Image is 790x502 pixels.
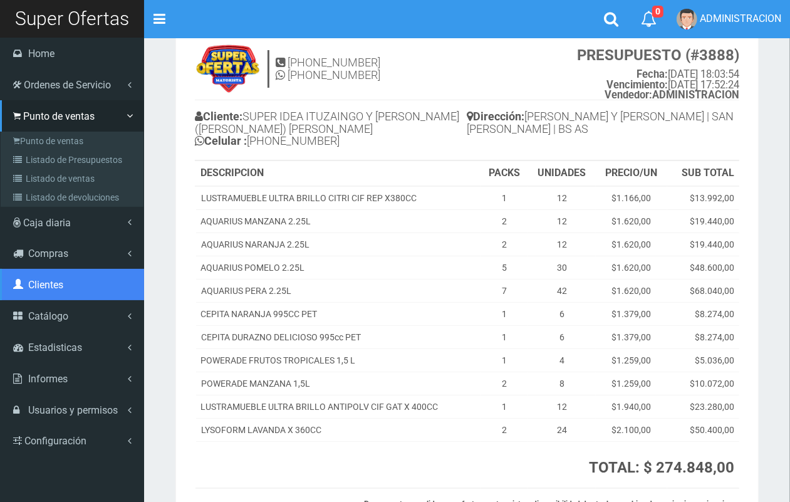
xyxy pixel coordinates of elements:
[481,210,528,233] td: 2
[467,110,525,123] b: Dirección:
[667,419,739,442] td: $50.400,00
[667,372,739,395] td: $10.072,00
[667,349,739,372] td: $5.036,00
[606,79,668,91] strong: Vencimiento:
[667,256,739,280] td: $48.600,00
[195,161,481,186] th: DESCRIPCION
[667,280,739,303] td: $68.040,00
[28,342,82,353] span: Estadisticas
[596,210,667,233] td: $1.620,00
[23,217,71,229] span: Caja diaria
[481,280,528,303] td: 7
[28,310,68,322] span: Catálogo
[596,256,667,280] td: $1.620,00
[528,349,595,372] td: 4
[195,349,481,372] td: POWERADE FRUTOS TROPICALES 1,5 L
[605,89,739,101] b: ADMINISTRACION
[195,256,481,280] td: AQUARIUS POMELO 2.25L
[528,161,595,186] th: UNIDADES
[667,210,739,233] td: $19.440,00
[28,248,68,259] span: Compras
[195,303,481,326] td: CEPITA NARANJA 995CC PET
[596,161,667,186] th: PRECIO/UN
[667,303,739,326] td: $8.274,00
[195,233,481,256] td: AQUARIUS NARANJA 2.25L
[481,186,528,210] td: 1
[195,134,247,147] b: Celular :
[23,110,95,122] span: Punto de ventas
[528,395,595,419] td: 12
[195,186,481,210] td: LUSTRAMUEBLE ULTRA BRILLO CITRI CIF REP X380CC
[528,280,595,303] td: 42
[577,46,739,64] strong: PRESUPUESTO (#3888)
[467,107,740,142] h4: [PERSON_NAME] Y [PERSON_NAME] | SAN [PERSON_NAME] | BS AS
[28,48,55,60] span: Home
[195,326,481,349] td: CEPITA DURAZNO DELICIOSO 995cc PET
[596,395,667,419] td: $1.940,00
[24,435,86,447] span: Configuración
[28,404,118,416] span: Usuarios y permisos
[667,186,739,210] td: $13.992,00
[637,68,668,80] strong: Fecha:
[195,210,481,233] td: AQUARIUS MANZANA 2.25L
[15,8,129,29] span: Super Ofertas
[677,9,697,29] img: User Image
[481,395,528,419] td: 1
[24,79,111,91] span: Ordenes de Servicio
[481,256,528,280] td: 5
[605,89,652,101] strong: Vendedor:
[528,233,595,256] td: 12
[481,233,528,256] td: 2
[195,280,481,303] td: AQUARIUS PERA 2.25L
[589,459,734,476] strong: TOTAL: $ 274.848,00
[596,372,667,395] td: $1.259,00
[195,110,242,123] b: Cliente:
[195,395,481,419] td: LUSTRAMUEBLE ULTRA BRILLO ANTIPOLV CIF GAT X 400CC
[667,326,739,349] td: $8.274,00
[577,47,739,101] small: [DATE] 18:03:54 [DATE] 17:52:24
[4,169,143,188] a: Listado de ventas
[195,419,481,442] td: LYSOFORM LAVANDA X 360CC
[28,279,63,291] span: Clientes
[276,56,380,81] h4: [PHONE_NUMBER] [PHONE_NUMBER]
[700,13,781,24] span: ADMINISTRACION
[667,395,739,419] td: $23.280,00
[28,373,68,385] span: Informes
[481,303,528,326] td: 1
[481,349,528,372] td: 1
[667,233,739,256] td: $19.440,00
[528,372,595,395] td: 8
[652,6,663,18] span: 0
[596,326,667,349] td: $1.379,00
[596,186,667,210] td: $1.166,00
[596,280,667,303] td: $1.620,00
[596,419,667,442] td: $2.100,00
[596,303,667,326] td: $1.379,00
[667,161,739,186] th: SUB TOTAL
[4,150,143,169] a: Listado de Presupuestos
[528,326,595,349] td: 6
[481,161,528,186] th: PACKS
[195,107,467,154] h4: SUPER IDEA ITUZAINGO Y [PERSON_NAME] ([PERSON_NAME]) [PERSON_NAME] [PHONE_NUMBER]
[528,186,595,210] td: 12
[528,210,595,233] td: 12
[596,349,667,372] td: $1.259,00
[481,419,528,442] td: 2
[195,372,481,395] td: POWERADE MANZANA 1,5L
[481,372,528,395] td: 2
[4,132,143,150] a: Punto de ventas
[4,188,143,207] a: Listado de devoluciones
[596,233,667,256] td: $1.620,00
[195,44,261,94] img: 9k=
[481,326,528,349] td: 1
[528,303,595,326] td: 6
[528,419,595,442] td: 24
[528,256,595,280] td: 30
